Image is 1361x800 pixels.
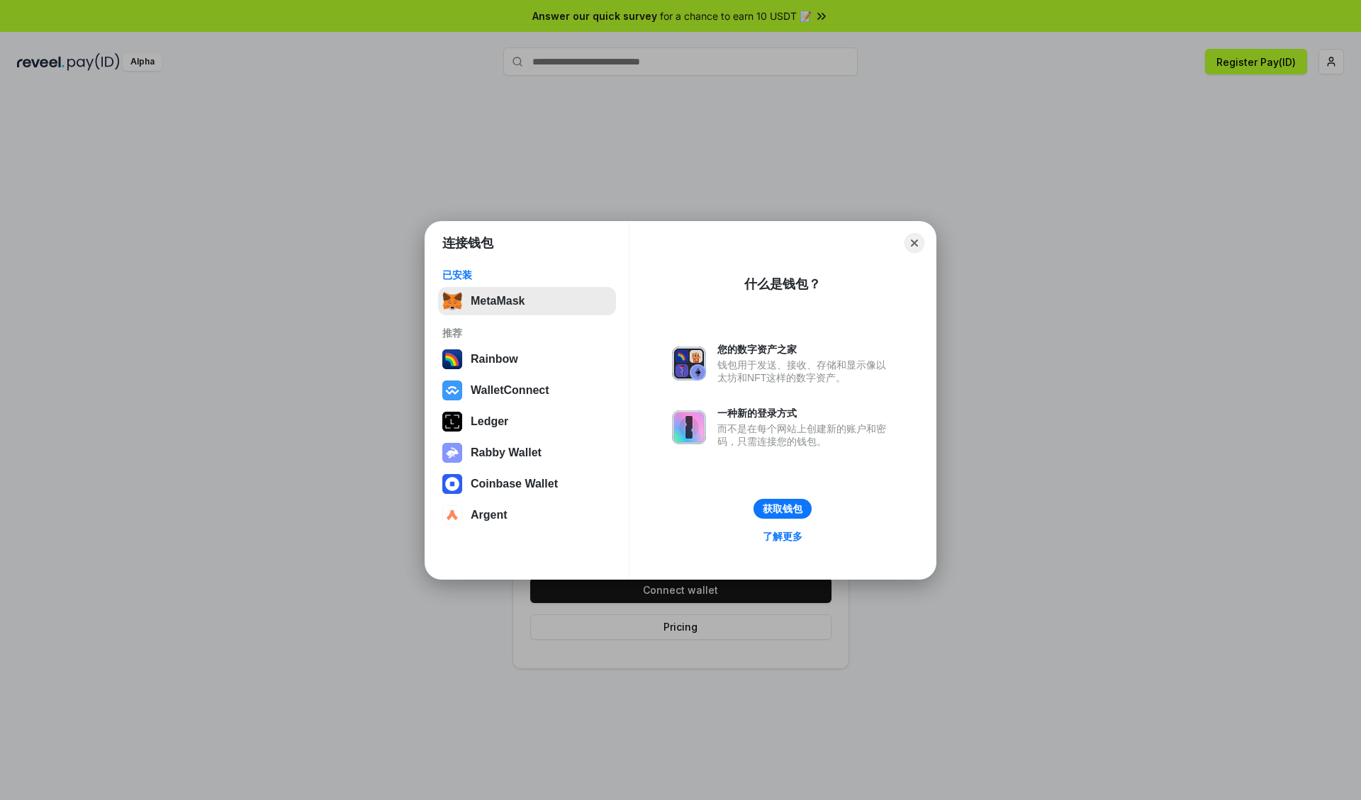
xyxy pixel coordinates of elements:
[471,295,525,308] div: MetaMask
[744,276,821,293] div: 什么是钱包？
[438,470,616,498] button: Coinbase Wallet
[672,347,706,381] img: svg+xml,%3Csvg%20xmlns%3D%22http%3A%2F%2Fwww.w3.org%2F2000%2Fsvg%22%20fill%3D%22none%22%20viewBox...
[442,235,493,252] h1: 连接钱包
[438,501,616,529] button: Argent
[471,478,558,490] div: Coinbase Wallet
[717,343,893,356] div: 您的数字资产之家
[672,410,706,444] img: svg+xml,%3Csvg%20xmlns%3D%22http%3A%2F%2Fwww.w3.org%2F2000%2Fsvg%22%20fill%3D%22none%22%20viewBox...
[471,509,508,522] div: Argent
[904,233,924,253] button: Close
[717,359,893,384] div: 钱包用于发送、接收、存储和显示像以太坊和NFT这样的数字资产。
[442,327,612,339] div: 推荐
[717,407,893,419] div: 一种新的登录方式
[754,527,811,546] a: 了解更多
[442,381,462,400] img: svg+xml,%3Csvg%20width%3D%2228%22%20height%3D%2228%22%20viewBox%3D%220%200%2028%2028%22%20fill%3D...
[763,502,802,515] div: 获取钱包
[438,439,616,467] button: Rabby Wallet
[471,353,518,366] div: Rainbow
[438,407,616,436] button: Ledger
[438,345,616,373] button: Rainbow
[471,415,508,428] div: Ledger
[438,376,616,405] button: WalletConnect
[442,443,462,463] img: svg+xml,%3Csvg%20xmlns%3D%22http%3A%2F%2Fwww.w3.org%2F2000%2Fsvg%22%20fill%3D%22none%22%20viewBox...
[442,474,462,494] img: svg+xml,%3Csvg%20width%3D%2228%22%20height%3D%2228%22%20viewBox%3D%220%200%2028%2028%22%20fill%3D...
[717,422,893,448] div: 而不是在每个网站上创建新的账户和密码，只需连接您的钱包。
[442,505,462,525] img: svg+xml,%3Csvg%20width%3D%2228%22%20height%3D%2228%22%20viewBox%3D%220%200%2028%2028%22%20fill%3D...
[442,349,462,369] img: svg+xml,%3Csvg%20width%3D%22120%22%20height%3D%22120%22%20viewBox%3D%220%200%20120%20120%22%20fil...
[763,530,802,543] div: 了解更多
[442,412,462,432] img: svg+xml,%3Csvg%20xmlns%3D%22http%3A%2F%2Fwww.w3.org%2F2000%2Fsvg%22%20width%3D%2228%22%20height%3...
[471,384,549,397] div: WalletConnect
[442,269,612,281] div: 已安装
[438,287,616,315] button: MetaMask
[471,446,542,459] div: Rabby Wallet
[442,291,462,311] img: svg+xml,%3Csvg%20fill%3D%22none%22%20height%3D%2233%22%20viewBox%3D%220%200%2035%2033%22%20width%...
[754,499,812,519] button: 获取钱包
